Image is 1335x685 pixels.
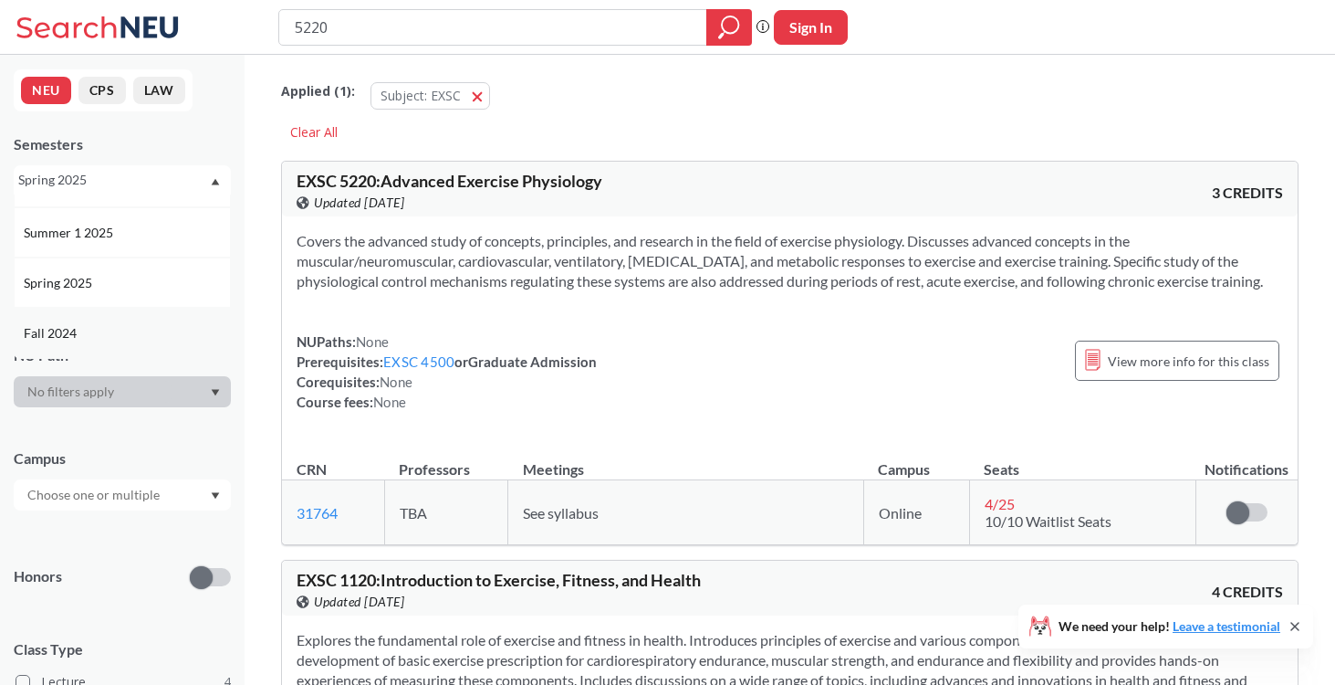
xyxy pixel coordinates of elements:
[14,165,231,195] div: Spring 2025Dropdown arrowFall 2025Summer 2 2025Summer Full 2025Summer 1 2025Spring 2025Fall 2024S...
[293,12,694,43] input: Class, professor, course number, "phrase"
[14,479,231,511] div: Dropdown arrow
[78,77,126,104] button: CPS
[24,273,96,293] span: Spring 2025
[774,10,848,45] button: Sign In
[384,480,508,545] td: TBA
[356,333,389,350] span: None
[281,81,355,101] span: Applied ( 1 ):
[383,353,454,370] a: EXSC 4500
[969,441,1196,480] th: Seats
[985,512,1111,530] span: 10/10 Waitlist Seats
[18,170,209,190] div: Spring 2025
[1212,582,1283,602] span: 4 CREDITS
[24,323,80,343] span: Fall 2024
[21,77,71,104] button: NEU
[18,484,172,506] input: Choose one or multiple
[380,374,412,390] span: None
[381,87,461,104] span: Subject: EXSC
[24,223,117,243] span: Summer 1 2025
[1212,183,1283,203] span: 3 CREDITS
[14,566,62,587] p: Honors
[1059,620,1280,633] span: We need your help!
[211,492,220,500] svg: Dropdown arrow
[14,376,231,407] div: Dropdown arrow
[297,231,1283,291] section: Covers the advanced study of concepts, principles, and research in the field of exercise physiolo...
[1108,350,1269,373] span: View more info for this class
[211,389,220,396] svg: Dropdown arrow
[211,178,220,185] svg: Dropdown arrow
[373,394,406,410] span: None
[985,495,1015,512] span: 4 / 25
[863,480,969,545] td: Online
[863,441,969,480] th: Campus
[1173,618,1280,634] a: Leave a testimonial
[1196,441,1298,480] th: Notifications
[523,504,599,522] span: See syllabus
[297,171,602,191] span: EXSC 5220 : Advanced Exercise Physiology
[706,9,752,46] div: magnifying glass
[133,77,185,104] button: LAW
[14,134,231,154] div: Semesters
[508,441,864,480] th: Meetings
[384,441,508,480] th: Professors
[718,15,740,40] svg: magnifying glass
[297,332,597,412] div: NUPaths: Prerequisites: or Graduate Admission Corequisites: Course fees:
[297,570,701,590] span: EXSC 1120 : Introduction to Exercise, Fitness, and Health
[297,504,338,522] a: 31764
[14,448,231,469] div: Campus
[370,82,490,110] button: Subject: EXSC
[314,592,404,612] span: Updated [DATE]
[314,193,404,213] span: Updated [DATE]
[14,639,231,659] span: Class Type
[297,459,327,479] div: CRN
[281,119,347,146] div: Clear All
